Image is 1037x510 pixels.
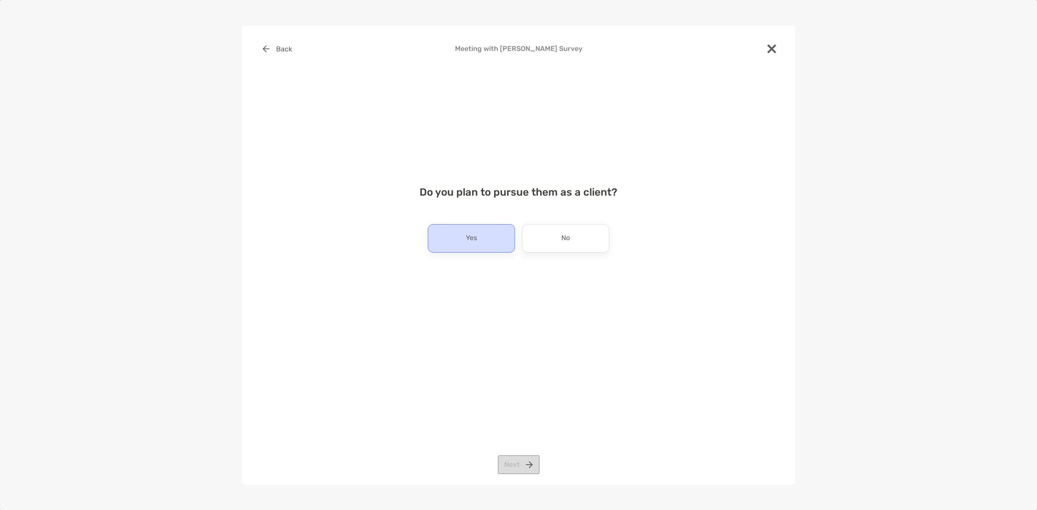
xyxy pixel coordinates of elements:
h4: Meeting with [PERSON_NAME] Survey [256,44,781,53]
button: Back [256,39,299,58]
img: button icon [263,45,270,52]
img: close modal [767,44,776,53]
p: Yes [466,231,477,245]
p: No [561,231,570,245]
h4: Do you plan to pursue them as a client? [256,186,781,198]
